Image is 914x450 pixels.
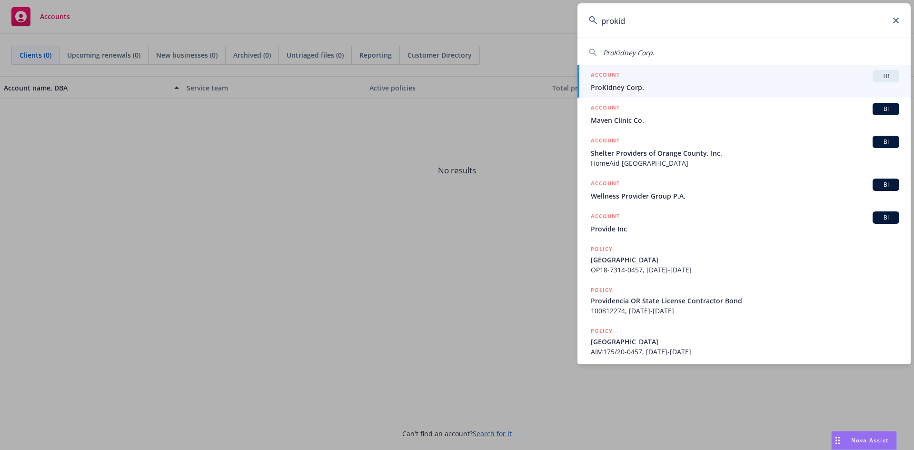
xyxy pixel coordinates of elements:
[591,265,899,275] span: OP18-7314-0457, [DATE]-[DATE]
[591,158,899,168] span: HomeAid [GEOGRAPHIC_DATA]
[577,65,911,98] a: ACCOUNTTRProKidney Corp.
[577,206,911,239] a: ACCOUNTBIProvide Inc
[577,239,911,280] a: POLICY[GEOGRAPHIC_DATA]OP18-7314-0457, [DATE]-[DATE]
[577,130,911,173] a: ACCOUNTBIShelter Providers of Orange County, Inc.HomeAid [GEOGRAPHIC_DATA]
[591,347,899,357] span: AIM175/20-0457, [DATE]-[DATE]
[831,431,897,450] button: Nova Assist
[876,213,895,222] span: BI
[577,98,911,130] a: ACCOUNTBIMaven Clinic Co.
[876,138,895,146] span: BI
[591,82,899,92] span: ProKidney Corp.
[591,285,613,295] h5: POLICY
[591,115,899,125] span: Maven Clinic Co.
[591,244,613,254] h5: POLICY
[591,255,899,265] span: [GEOGRAPHIC_DATA]
[876,72,895,80] span: TR
[591,337,899,347] span: [GEOGRAPHIC_DATA]
[577,3,911,38] input: Search...
[876,105,895,113] span: BI
[577,321,911,362] a: POLICY[GEOGRAPHIC_DATA]AIM175/20-0457, [DATE]-[DATE]
[876,180,895,189] span: BI
[591,306,899,316] span: 100812274, [DATE]-[DATE]
[591,70,620,81] h5: ACCOUNT
[591,103,620,114] h5: ACCOUNT
[591,136,620,147] h5: ACCOUNT
[832,431,844,450] div: Drag to move
[851,436,889,444] span: Nova Assist
[603,48,655,57] span: ProKidney Corp.
[591,148,899,158] span: Shelter Providers of Orange County, Inc.
[591,179,620,190] h5: ACCOUNT
[577,280,911,321] a: POLICYProvidencia OR State License Contractor Bond100812274, [DATE]-[DATE]
[577,173,911,206] a: ACCOUNTBIWellness Provider Group P.A.
[591,191,899,201] span: Wellness Provider Group P.A.
[591,326,613,336] h5: POLICY
[591,211,620,223] h5: ACCOUNT
[591,224,899,234] span: Provide Inc
[591,296,899,306] span: Providencia OR State License Contractor Bond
